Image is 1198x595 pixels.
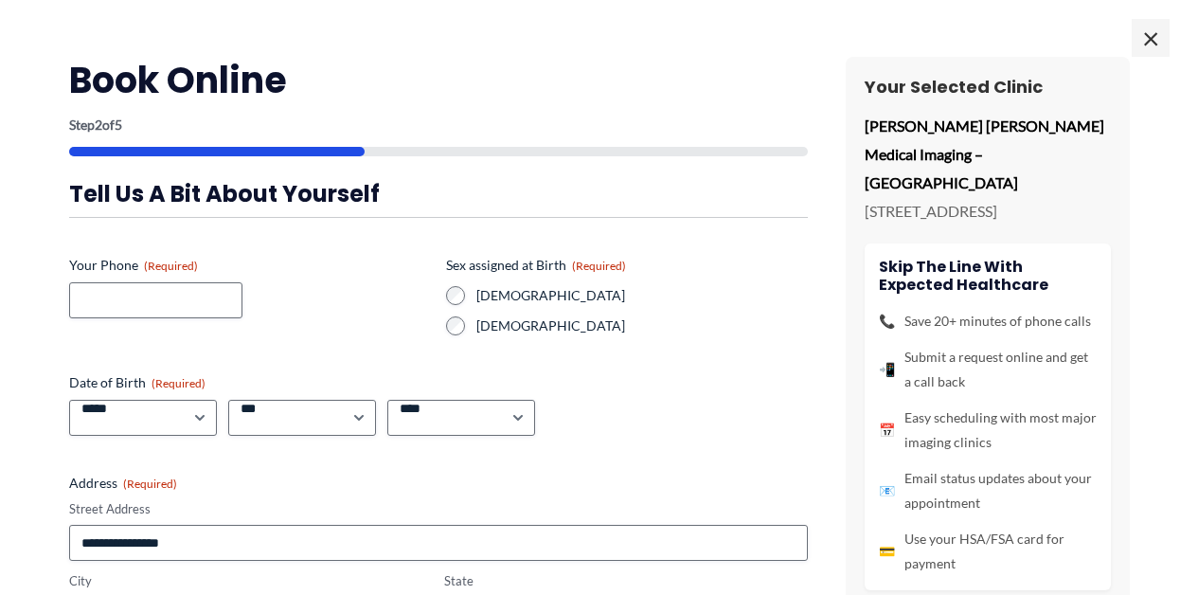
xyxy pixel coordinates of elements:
h3: Your Selected Clinic [865,76,1111,98]
li: Email status updates about your appointment [879,466,1097,515]
span: 💳 [879,539,895,564]
label: City [69,572,433,590]
li: Submit a request online and get a call back [879,345,1097,394]
h4: Skip the line with Expected Healthcare [879,258,1097,294]
span: 📧 [879,478,895,503]
span: (Required) [123,477,177,491]
label: Street Address [69,500,808,518]
span: 2 [95,117,102,133]
p: [PERSON_NAME] [PERSON_NAME] Medical Imaging – [GEOGRAPHIC_DATA] [865,112,1111,196]
li: Use your HSA/FSA card for payment [879,527,1097,576]
h2: Book Online [69,57,808,103]
span: 5 [115,117,122,133]
span: (Required) [152,376,206,390]
label: State [444,572,808,590]
p: [STREET_ADDRESS] [865,197,1111,225]
span: 📲 [879,357,895,382]
label: [DEMOGRAPHIC_DATA] [476,316,808,335]
label: [DEMOGRAPHIC_DATA] [476,286,808,305]
span: × [1132,19,1170,57]
legend: Sex assigned at Birth [446,256,626,275]
li: Easy scheduling with most major imaging clinics [879,406,1097,455]
p: Step of [69,118,808,132]
legend: Address [69,474,177,493]
h3: Tell us a bit about yourself [69,179,808,208]
label: Your Phone [69,256,431,275]
span: (Required) [572,259,626,273]
span: 📞 [879,309,895,334]
span: (Required) [144,259,198,273]
legend: Date of Birth [69,373,206,392]
span: 📅 [879,418,895,442]
li: Save 20+ minutes of phone calls [879,309,1097,334]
